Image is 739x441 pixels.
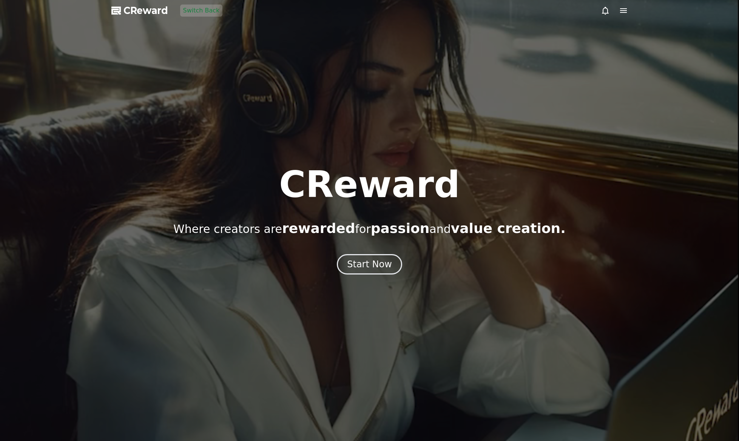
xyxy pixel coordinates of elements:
[111,5,168,17] a: CReward
[123,5,168,17] span: CReward
[451,220,566,236] span: value creation.
[279,167,460,203] h1: CReward
[173,221,566,236] p: Where creators are for and
[337,254,402,274] button: Start Now
[337,262,402,269] a: Start Now
[282,220,355,236] span: rewarded
[180,5,223,17] button: Switch Back
[347,258,392,270] div: Start Now
[371,220,430,236] span: passion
